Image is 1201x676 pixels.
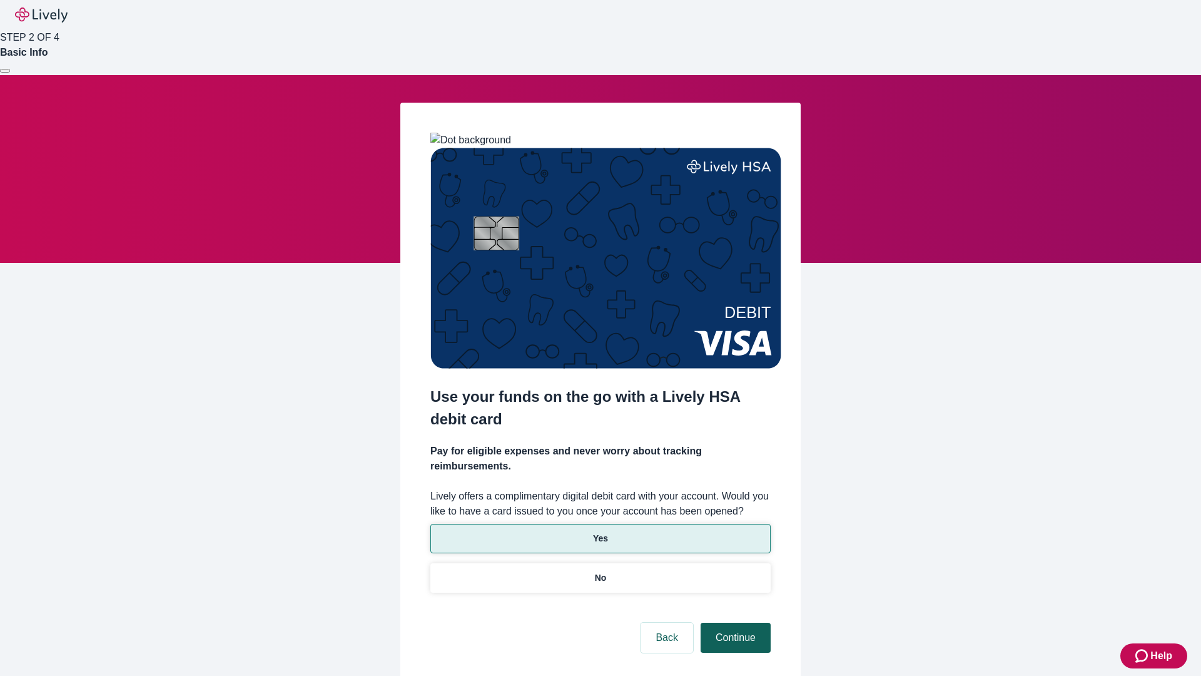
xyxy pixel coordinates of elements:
[430,148,781,369] img: Debit card
[701,623,771,653] button: Continue
[641,623,693,653] button: Back
[1150,648,1172,663] span: Help
[430,489,771,519] label: Lively offers a complimentary digital debit card with your account. Would you like to have a card...
[430,133,511,148] img: Dot background
[593,532,608,545] p: Yes
[430,444,771,474] h4: Pay for eligible expenses and never worry about tracking reimbursements.
[15,8,68,23] img: Lively
[1120,643,1187,668] button: Zendesk support iconHelp
[430,386,771,431] h2: Use your funds on the go with a Lively HSA debit card
[430,563,771,593] button: No
[595,571,607,585] p: No
[1135,648,1150,663] svg: Zendesk support icon
[430,524,771,553] button: Yes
